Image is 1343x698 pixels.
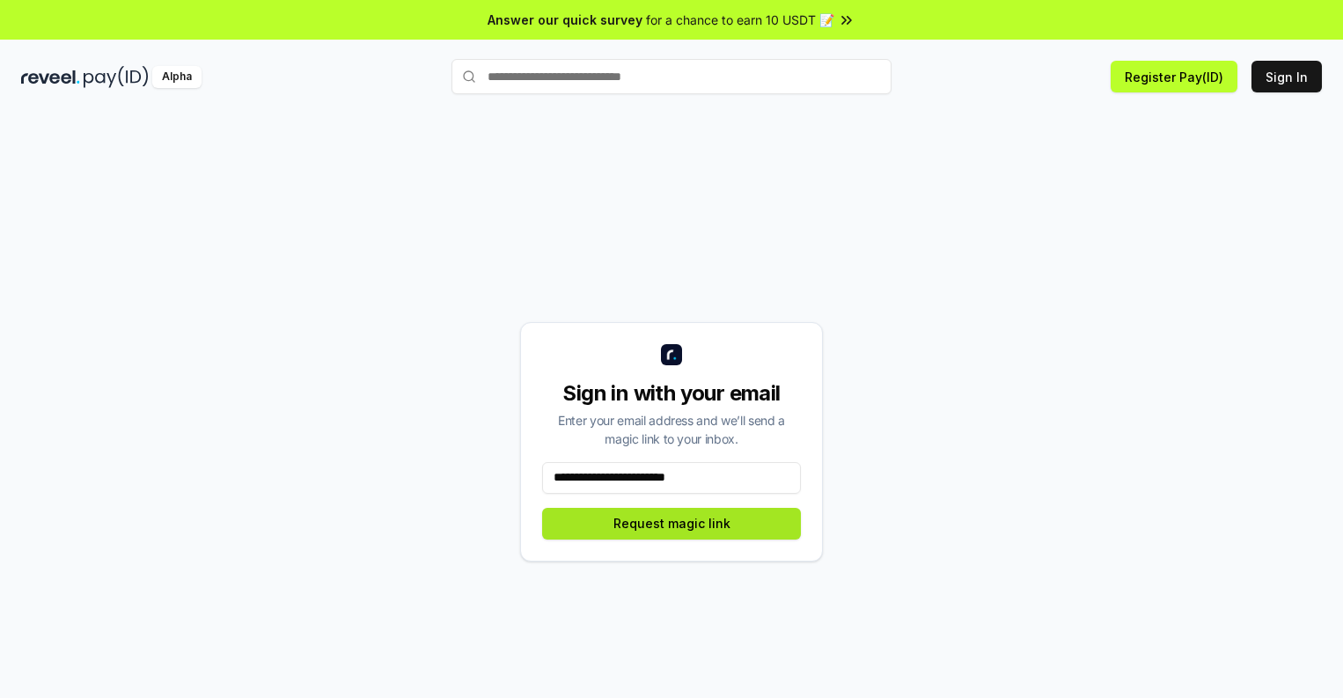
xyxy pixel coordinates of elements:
button: Sign In [1251,61,1322,92]
span: Answer our quick survey [488,11,642,29]
div: Enter your email address and we’ll send a magic link to your inbox. [542,411,801,448]
img: pay_id [84,66,149,88]
span: for a chance to earn 10 USDT 📝 [646,11,834,29]
img: logo_small [661,344,682,365]
img: reveel_dark [21,66,80,88]
div: Alpha [152,66,202,88]
div: Sign in with your email [542,379,801,408]
button: Register Pay(ID) [1111,61,1237,92]
button: Request magic link [542,508,801,540]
